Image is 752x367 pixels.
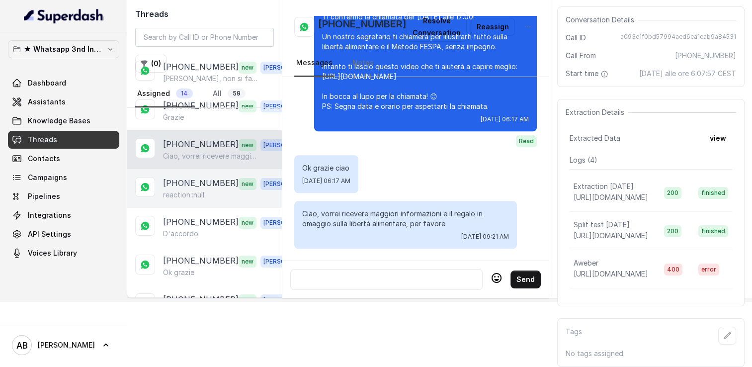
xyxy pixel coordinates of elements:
[28,135,57,145] span: Threads
[163,216,239,229] p: [PHONE_NUMBER]
[211,81,248,107] a: All59
[294,50,537,77] nav: Tabs
[163,190,204,200] p: reaction::null
[239,256,256,268] span: new
[8,331,119,359] a: [PERSON_NAME]
[8,112,119,130] a: Knowledge Bases
[28,154,60,164] span: Contacts
[135,55,167,73] button: (0)
[516,135,537,147] span: Read
[24,43,103,55] p: ★ Whatsapp 3nd Inbound BM5
[163,268,194,277] p: Ok grazie
[698,264,719,275] span: error
[135,81,195,107] a: Assigned14
[16,340,28,351] text: AB
[566,33,586,43] span: Call ID
[135,8,274,20] h2: Threads
[510,271,541,288] button: Send
[28,191,60,201] span: Pipelines
[163,229,198,239] p: D'accordo
[260,256,316,268] span: [PERSON_NAME]
[566,327,582,345] p: Tags
[260,139,316,151] span: [PERSON_NAME]
[574,296,587,306] p: test
[566,69,610,79] span: Start time
[8,131,119,149] a: Threads
[8,169,119,186] a: Campaigns
[8,74,119,92] a: Dashboard
[163,255,239,268] p: [PHONE_NUMBER]
[28,248,77,258] span: Voices Library
[566,107,628,117] span: Extraction Details
[407,12,467,42] button: Resolve Conversation
[8,206,119,224] a: Integrations
[38,340,95,350] span: [PERSON_NAME]
[574,193,648,201] span: [URL][DOMAIN_NAME]
[239,139,256,151] span: new
[239,217,256,229] span: new
[28,78,66,88] span: Dashboard
[135,28,274,47] input: Search by Call ID or Phone Number
[163,138,239,151] p: [PHONE_NUMBER]
[228,89,246,98] span: 59
[163,293,239,306] p: [PHONE_NUMBER]
[570,155,732,165] p: Logs ( 4 )
[163,177,239,190] p: [PHONE_NUMBER]
[8,225,119,243] a: API Settings
[574,220,630,230] p: Split test [DATE]
[163,151,258,161] p: Ciao, vorrei ricevere maggiori informazioni e il regalo in omaggio sulla libertà alimentare, per ...
[239,294,256,306] span: new
[675,51,736,61] span: [PHONE_NUMBER]
[135,81,274,107] nav: Tabs
[471,18,515,36] button: Reassign
[664,264,682,275] span: 400
[239,178,256,190] span: new
[28,210,71,220] span: Integrations
[8,244,119,262] a: Voices Library
[8,93,119,111] a: Assistants
[566,51,596,61] span: Call From
[28,116,90,126] span: Knowledge Bases
[574,182,634,191] p: Extraction [DATE]
[8,150,119,168] a: Contacts
[24,8,104,24] img: light.svg
[302,209,509,229] p: Ciao, vorrei ricevere maggiori informazioni e il regalo in omaggio sulla libertà alimentare, per ...
[176,89,193,98] span: 14
[639,69,736,79] span: [DATE] alle ore 6:07:57 CEST
[574,270,648,278] span: [URL][DOMAIN_NAME]
[163,112,184,122] p: Grazie
[350,50,376,77] a: Notes
[461,233,509,241] span: [DATE] 09:21 AM
[566,15,638,25] span: Conversation Details
[664,187,681,199] span: 200
[28,97,66,107] span: Assistants
[574,258,598,268] p: Aweber
[302,163,350,173] p: Ok grazie ciao
[620,33,736,43] span: a093e1f0bd57994aed6ea1eab9a84531
[698,187,728,199] span: finished
[260,178,316,190] span: [PERSON_NAME]
[318,17,407,37] h2: [PHONE_NUMBER]
[302,177,350,185] span: [DATE] 06:17 AM
[481,115,529,123] span: [DATE] 06:17 AM
[570,133,620,143] span: Extracted Data
[28,173,67,183] span: Campaigns
[260,217,316,229] span: [PERSON_NAME]
[8,40,119,58] button: ★ Whatsapp 3nd Inbound BM5
[704,129,732,147] button: view
[294,50,334,77] a: Messages
[28,229,71,239] span: API Settings
[8,187,119,205] a: Pipelines
[566,349,736,359] p: No tags assigned
[698,225,728,237] span: finished
[664,225,681,237] span: 200
[574,231,648,240] span: [URL][DOMAIN_NAME]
